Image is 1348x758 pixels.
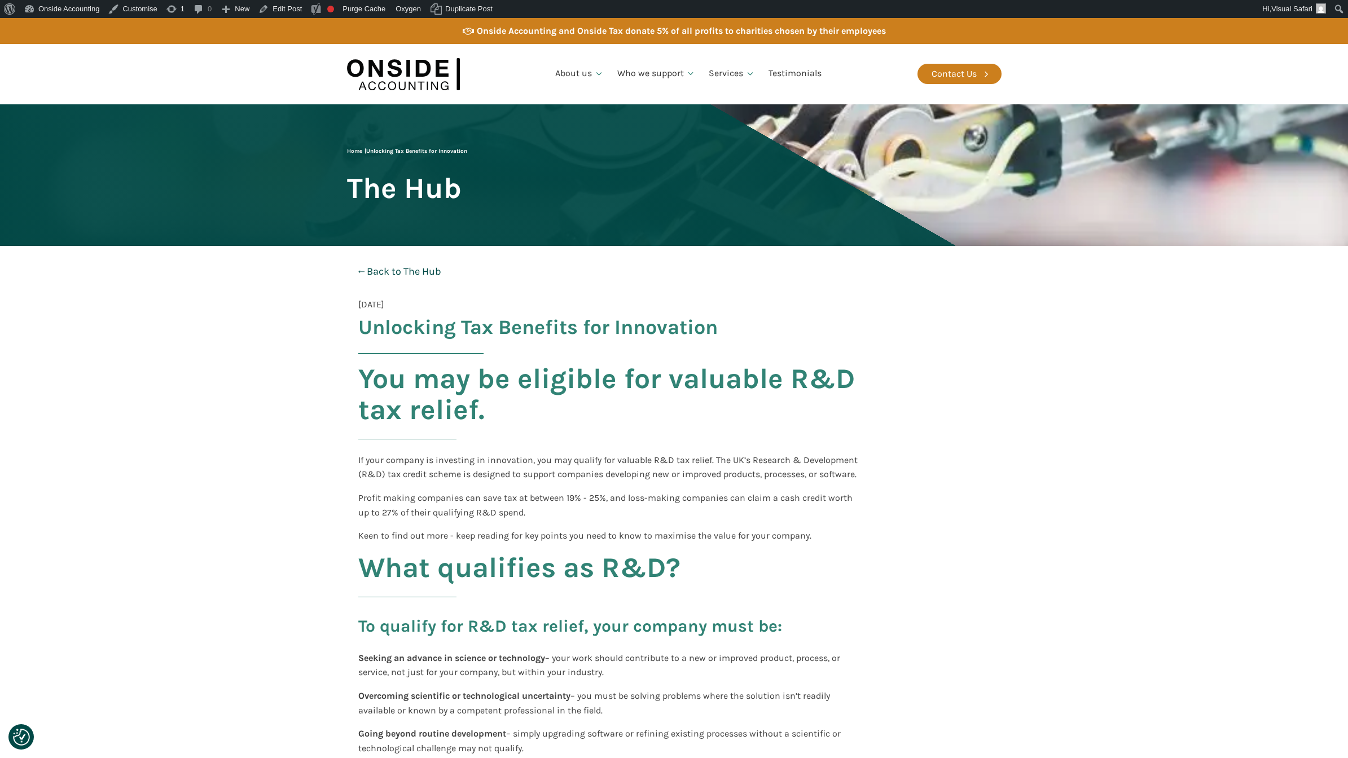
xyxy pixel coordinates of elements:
span: Visual Safari [1271,5,1312,13]
strong: What qualifies as R&D? [358,551,680,584]
p: – your work should contribute to a new or improved product, process, or service, not just for you... [358,651,859,680]
strong: Overcoming scientific or technological uncertainty [358,690,570,701]
span: Unlocking Tax Benefits for Innovation [366,148,467,155]
span: | [347,148,467,155]
p: Keen to find out more - keep reading for key points you need to know to maximise the value for yo... [358,528,859,543]
button: Consent Preferences [13,729,30,746]
img: Onside Accounting [347,52,460,96]
a: Contact Us [917,64,1002,84]
p: – you must be solving problems where the solution isn’t readily available or known by a competent... [358,689,859,717]
strong: To qualify for R&D tax relief, your company must be: [358,616,782,636]
p: – simply upgrading software or refining existing processes without a scientific or technological ... [358,726,859,755]
a: Home [347,148,362,155]
strong: Going beyond routine development [358,728,506,739]
div: Focus keyphrase not set [327,6,334,12]
a: About us [548,55,611,93]
a: Services [702,55,762,93]
div: Onside Accounting and Onside Tax donate 5% of all profits to charities chosen by their employees [477,24,886,38]
p: If your company is investing in innovation, you may qualify for valuable R&D tax relief. The UK’s... [358,453,859,482]
span: Unlocking Tax Benefits for Innovation [358,311,718,344]
h1: The Hub [347,173,462,204]
b: ← [357,265,367,277]
img: Revisit consent button [13,729,30,746]
span: [DATE] [358,297,384,312]
strong: Seeking an advance in science or technology [358,653,545,663]
a: Who we support [611,55,702,93]
p: Profit making companies can save tax at between 19% - 25%, and loss-making companies can claim a ... [358,491,859,519]
a: ←Back to The Hub [347,257,451,286]
a: Testimonials [762,55,828,93]
div: Contact Us [932,67,977,81]
h2: . [358,363,859,439]
strong: You may be eligible for valuable R&D tax relief [358,362,855,426]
